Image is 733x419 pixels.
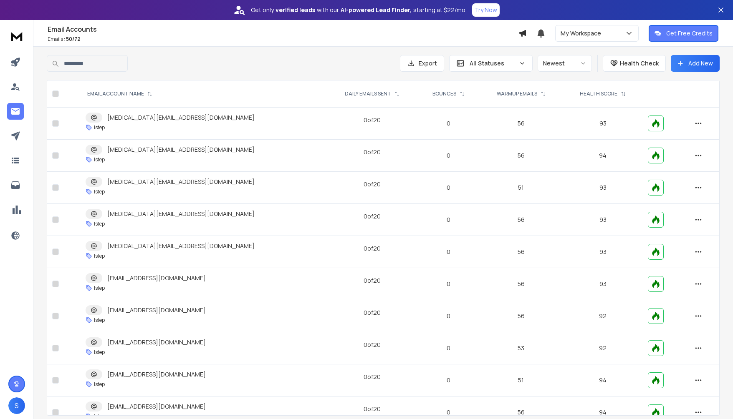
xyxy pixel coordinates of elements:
p: DAILY EMAILS SENT [345,90,391,97]
button: Get Free Credits [649,25,718,42]
img: logo [8,28,25,44]
p: Emails : [48,36,518,43]
div: 0 of 20 [364,116,381,124]
div: EMAIL ACCOUNT NAME [87,90,152,97]
button: Newest [538,55,592,72]
p: [EMAIL_ADDRESS][DOMAIN_NAME] [107,370,206,379]
p: Istep [94,381,105,388]
p: My Workspace [561,29,604,38]
p: 0 [423,376,474,384]
button: Try Now [472,3,500,17]
p: 0 [423,408,474,416]
p: [EMAIL_ADDRESS][DOMAIN_NAME] [107,306,206,314]
p: 0 [423,216,474,224]
p: BOUNCES [432,90,456,97]
td: 56 [479,204,563,236]
td: 92 [563,300,643,332]
p: Istep [94,221,105,227]
p: Get Free Credits [666,29,713,38]
p: WARMUP EMAILS [497,90,537,97]
td: 51 [479,364,563,396]
td: 94 [563,140,643,172]
p: Istep [94,349,105,356]
td: 56 [479,108,563,140]
button: S [8,397,25,414]
p: [EMAIL_ADDRESS][DOMAIN_NAME] [107,274,206,282]
td: 56 [479,236,563,268]
div: 0 of 20 [364,309,381,317]
td: 93 [563,172,643,204]
p: [MEDICAL_DATA][EMAIL_ADDRESS][DOMAIN_NAME] [107,113,255,122]
td: 93 [563,268,643,300]
p: [EMAIL_ADDRESS][DOMAIN_NAME] [107,402,206,411]
button: Health Check [603,55,666,72]
p: Istep [94,188,105,195]
p: Istep [94,253,105,259]
p: 0 [423,312,474,320]
p: Get only with our starting at $22/mo [251,6,465,14]
span: 50 / 72 [66,35,81,43]
td: 92 [563,332,643,364]
strong: AI-powered Lead Finder, [341,6,412,14]
td: 93 [563,236,643,268]
p: Istep [94,156,105,163]
p: Try Now [475,6,497,14]
p: 0 [423,119,474,128]
p: Istep [94,285,105,291]
div: 0 of 20 [364,244,381,253]
div: 0 of 20 [364,180,381,188]
p: HEALTH SCORE [580,90,617,97]
p: [MEDICAL_DATA][EMAIL_ADDRESS][DOMAIN_NAME] [107,242,255,250]
p: [MEDICAL_DATA][EMAIL_ADDRESS][DOMAIN_NAME] [107,178,255,186]
p: All Statuses [470,59,516,68]
p: [EMAIL_ADDRESS][DOMAIN_NAME] [107,338,206,346]
p: [MEDICAL_DATA][EMAIL_ADDRESS][DOMAIN_NAME] [107,146,255,154]
td: 56 [479,300,563,332]
div: 0 of 20 [364,373,381,381]
h1: Email Accounts [48,24,518,34]
p: 0 [423,183,474,192]
td: 93 [563,108,643,140]
p: 0 [423,248,474,256]
div: 0 of 20 [364,212,381,221]
div: 0 of 20 [364,341,381,349]
td: 93 [563,204,643,236]
p: Istep [94,124,105,131]
div: 0 of 20 [364,405,381,413]
p: Istep [94,317,105,324]
div: 0 of 20 [364,148,381,156]
p: 0 [423,344,474,352]
td: 56 [479,268,563,300]
p: 0 [423,151,474,160]
button: Export [400,55,444,72]
td: 53 [479,332,563,364]
p: [MEDICAL_DATA][EMAIL_ADDRESS][DOMAIN_NAME] [107,210,255,218]
td: 94 [563,364,643,396]
button: Add New [671,55,720,72]
p: Health Check [620,59,659,68]
td: 51 [479,172,563,204]
p: 0 [423,280,474,288]
strong: verified leads [276,6,315,14]
div: 0 of 20 [364,276,381,285]
td: 56 [479,140,563,172]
